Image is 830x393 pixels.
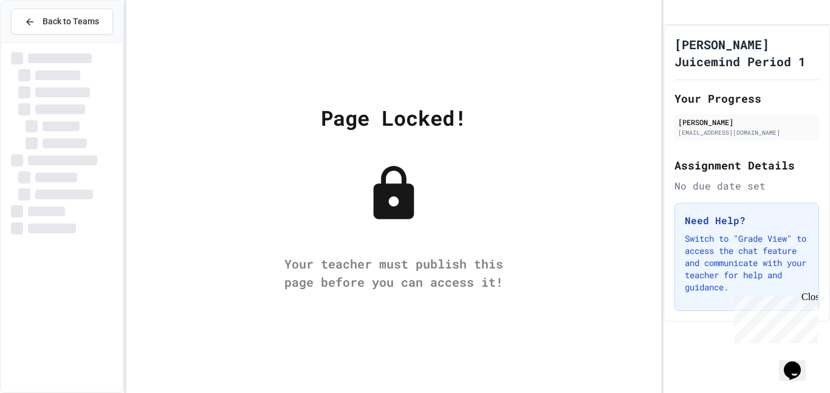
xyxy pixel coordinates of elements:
div: Page Locked! [321,102,467,133]
iframe: chat widget [779,344,818,381]
div: Your teacher must publish this page before you can access it! [272,255,515,291]
button: Back to Teams [11,9,113,35]
span: Back to Teams [43,15,99,28]
iframe: chat widget [729,292,818,343]
div: [EMAIL_ADDRESS][DOMAIN_NAME] [678,128,815,137]
h2: Your Progress [674,90,819,107]
h2: Assignment Details [674,157,819,174]
div: No due date set [674,179,819,193]
h3: Need Help? [685,213,809,228]
div: Chat with us now!Close [5,5,84,77]
h1: [PERSON_NAME] Juicemind Period 1 [674,36,819,70]
p: Switch to "Grade View" to access the chat feature and communicate with your teacher for help and ... [685,233,809,293]
div: [PERSON_NAME] [678,117,815,128]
